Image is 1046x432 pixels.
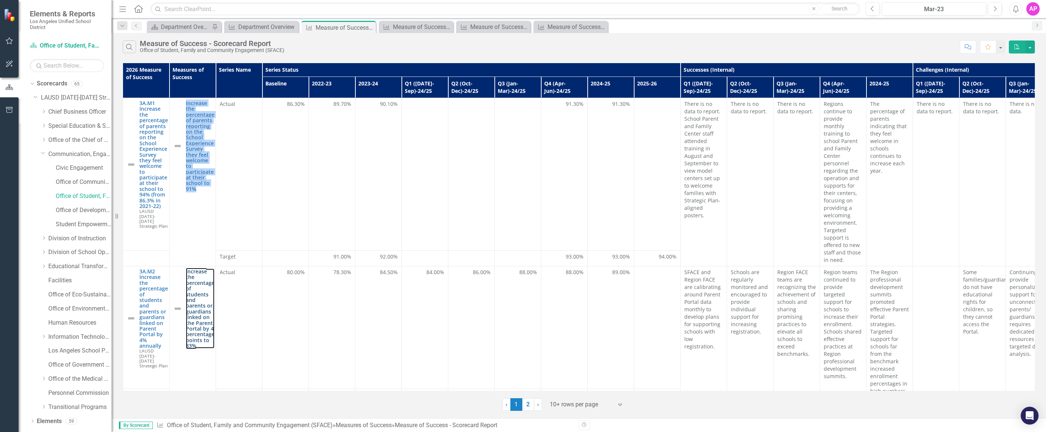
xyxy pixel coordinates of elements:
[220,100,258,108] span: Actual
[48,276,112,285] a: Facilities
[56,192,112,201] a: Office of Student, Family and Community Engagement (SFACE)
[37,417,62,426] a: Elements
[4,8,17,21] img: ClearPoint Strategy
[535,22,606,32] a: Measure of Success - Scorecard Report
[458,22,529,32] a: Measure of Success - Scorecard Report
[186,269,214,348] a: Increase the percentage of students and parents or guardians linked on the Parent Portal by 4 per...
[566,253,584,260] span: 93.00%
[48,108,112,116] a: Chief Business Officer
[777,100,816,115] p: There is no data to report.
[731,269,769,335] p: Schools are regularly monitored and encouraged to provide individual support for increasing regis...
[510,398,522,411] span: 1
[149,22,210,32] a: Department Overview
[882,2,986,16] button: Mar-23
[139,208,168,228] span: LAUSD [DATE]-[DATE] Strategic Plan
[506,401,507,408] span: ‹
[333,253,351,260] span: 91.00%
[48,122,112,130] a: Special Education & Specialized Programs
[612,253,630,260] span: 93.00%
[48,375,112,383] a: Office of the Medical Director
[380,100,398,108] span: 90.10%
[127,314,136,323] img: Not Defined
[395,422,497,429] div: Measure of Success - Scorecard Report
[140,48,284,53] div: Office of Student, Family and Community Engagement (SFACE)
[824,269,862,380] p: Region teams continued to provide targeted support for schools to increase their enrollment. Scho...
[56,178,112,186] a: Office of Communications and Media Relations
[48,361,112,369] a: Office of Government Relations
[566,269,584,276] span: 88.00%
[30,59,104,72] input: Search Below...
[48,403,112,412] a: Transitional Programs
[537,401,539,408] span: ›
[1026,2,1040,16] button: AP
[48,150,112,159] a: Communication, Engagement & Collaboration
[156,421,573,430] div: » »
[37,79,67,88] a: Scorecards
[1021,407,1039,425] div: Open Intercom Messenger
[884,5,984,14] div: Mar-23
[870,269,909,402] p: The Region professional development summits promoted effective Parent Portal strategies. Targeted...
[612,100,630,108] span: 91.30%
[48,262,112,271] a: Educational Transformation Office
[287,269,305,276] span: 80.00%
[48,136,112,144] a: Office of the Chief of Staff
[30,9,104,18] span: Elements & Reports
[963,269,1002,335] p: Some families/guardians do not have educational rights for children, so they cannot access the Po...
[336,422,392,429] a: Measures of Success
[612,269,630,276] span: 89.00%
[220,253,258,260] span: Target
[48,389,112,397] a: Personnel Commission
[161,22,210,32] div: Department Overview
[186,100,214,192] a: Increase the percentage of parents reporting on the School Experience Survey they feel welcome to...
[821,4,858,14] button: Search
[963,100,1002,115] p: There is no data to report.
[173,142,182,150] img: Not Defined
[56,164,112,172] a: Civic Engagement
[380,269,398,276] span: 84.50%
[832,6,848,12] span: Search
[333,269,351,276] span: 78.30%
[226,22,297,32] a: Department Overview
[140,39,284,48] div: Measure of Success - Scorecard Report
[119,422,153,429] span: By Scorecard
[48,234,112,243] a: Division of Instruction
[127,160,136,169] img: Not Defined
[287,100,305,108] span: 86.30%
[30,18,104,30] small: Los Angeles Unified School District
[30,42,104,50] a: Office of Student, Family and Community Engagement (SFACE)
[522,398,534,411] a: 2
[824,100,862,264] p: Regions continue to provide monthly training to school Parent and Family Center personnel regardi...
[777,269,816,358] p: Region FACE teams are recognizing the achievement of schools and sharing promising practices to e...
[123,98,170,251] td: Double-Click to Edit Right Click for Context Menu
[659,253,677,260] span: 94.00%
[48,319,112,327] a: Human Resources
[220,269,258,276] span: Actual
[48,248,112,257] a: Division of School Operations
[426,269,444,276] span: 84.00%
[173,304,182,313] img: Not Defined
[238,22,297,32] div: Department Overview
[684,269,723,350] p: SFACE and Region FACE are calibrating around Parent Portal data monthly to develop plans for supp...
[470,22,529,32] div: Measure of Success - Scorecard Report
[167,422,333,429] a: Office of Student, Family and Community Engagement (SFACE)
[393,22,451,32] div: Measure of Success - Scorecard Report
[56,206,112,215] a: Office of Development and Civic Engagement
[731,100,769,115] p: There is no data to report.
[870,100,909,175] p: The percentage of parents indicating that they feel welcome in schools continues to increase each...
[381,22,451,32] a: Measure of Success - Scorecard Report
[380,253,398,260] span: 92.00%
[548,22,606,32] div: Measure of Success - Scorecard Report
[71,81,83,87] div: 65
[917,100,955,115] p: There is no data to report.
[139,348,168,368] span: LAUSD [DATE]-[DATE] Strategic Plan
[316,23,374,32] div: Measure of Success - Scorecard Report
[566,100,584,108] span: 91.30%
[473,269,491,276] span: 86.00%
[41,94,112,102] a: LAUSD [DATE]-[DATE] Strategic Plan
[333,100,351,108] span: 89.70%
[65,418,77,424] div: 59
[48,347,112,355] a: Los Angeles School Police
[48,333,112,341] a: Information Technology Services
[48,305,112,313] a: Office of Environmental Health and Safety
